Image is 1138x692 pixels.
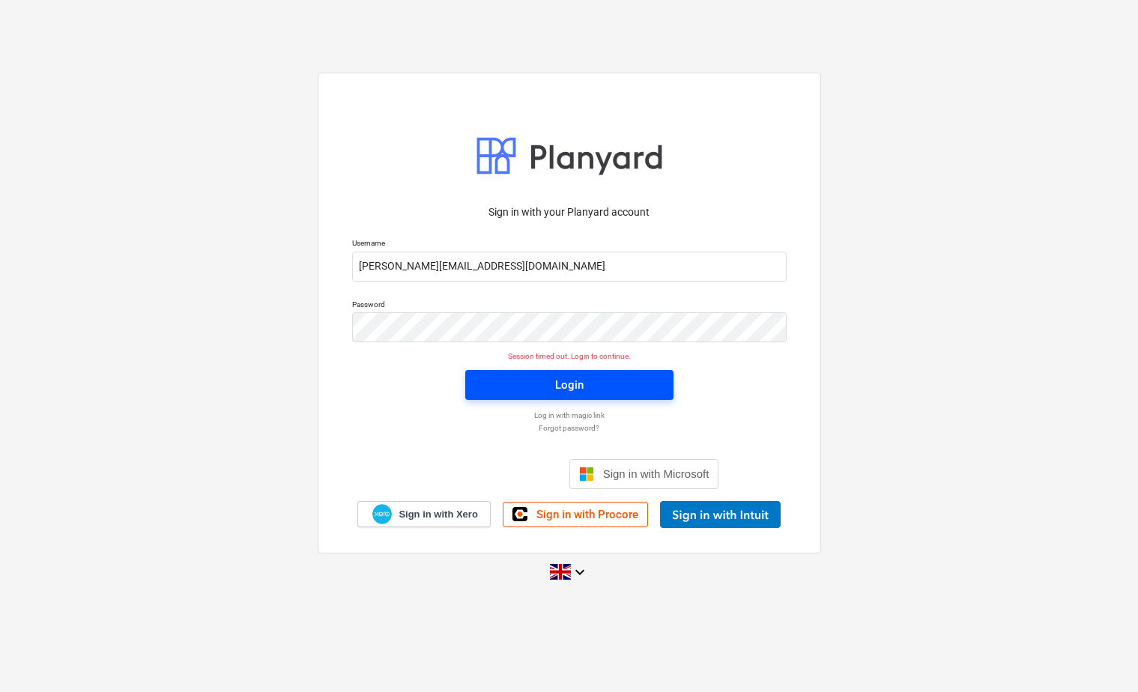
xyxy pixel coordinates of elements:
iframe: Sign in with Google Button [412,458,565,491]
input: Username [352,252,787,282]
a: Sign in with Xero [357,501,491,527]
p: Password [352,300,787,312]
a: Sign in with Procore [503,502,648,527]
i: keyboard_arrow_down [571,563,589,581]
iframe: Chat Widget [1063,620,1138,692]
p: Username [352,238,787,251]
p: Session timed out. Login to continue. [343,351,796,361]
div: Login [555,375,584,395]
span: Sign in with Procore [536,508,638,521]
img: Microsoft logo [579,467,594,482]
a: Log in with magic link [345,410,794,420]
img: Xero logo [372,504,392,524]
button: Login [465,370,674,400]
a: Forgot password? [345,423,794,433]
span: Sign in with Microsoft [603,467,709,480]
p: Sign in with your Planyard account [352,204,787,220]
span: Sign in with Xero [399,508,477,521]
